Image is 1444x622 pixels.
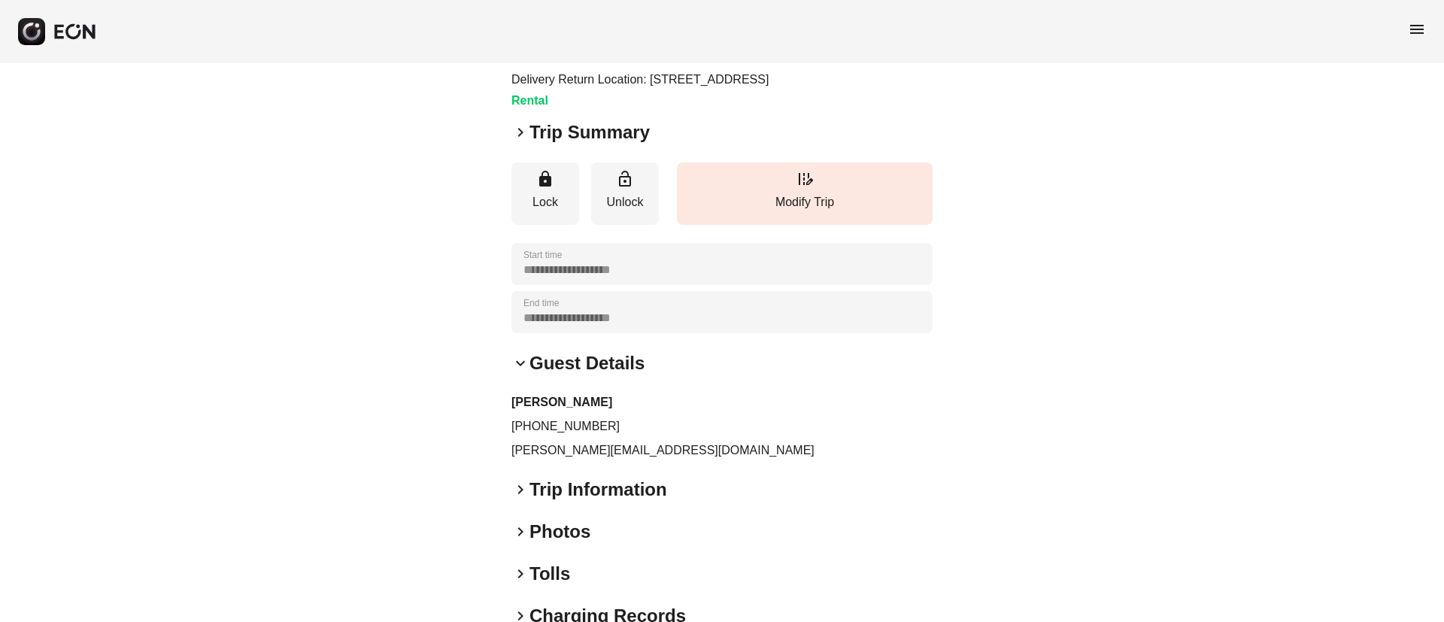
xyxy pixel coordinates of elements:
button: Modify Trip [677,162,933,225]
span: keyboard_arrow_right [511,123,529,141]
span: keyboard_arrow_right [511,481,529,499]
span: lock_open [616,170,634,188]
span: keyboard_arrow_right [511,523,529,541]
p: [PHONE_NUMBER] [511,417,933,435]
p: Modify Trip [684,193,925,211]
p: Delivery Return Location: [STREET_ADDRESS] [511,71,769,89]
h2: Trip Information [529,478,667,502]
span: keyboard_arrow_right [511,565,529,583]
h3: Rental [511,92,769,110]
h3: [PERSON_NAME] [511,393,933,411]
span: edit_road [796,170,814,188]
button: Lock [511,162,579,225]
p: Lock [519,193,572,211]
h2: Guest Details [529,351,645,375]
p: [PERSON_NAME][EMAIL_ADDRESS][DOMAIN_NAME] [511,441,933,460]
button: Unlock [591,162,659,225]
h2: Photos [529,520,590,544]
span: keyboard_arrow_down [511,354,529,372]
p: Unlock [599,193,651,211]
span: menu [1408,20,1426,38]
h2: Trip Summary [529,120,650,144]
span: lock [536,170,554,188]
h2: Tolls [529,562,570,586]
